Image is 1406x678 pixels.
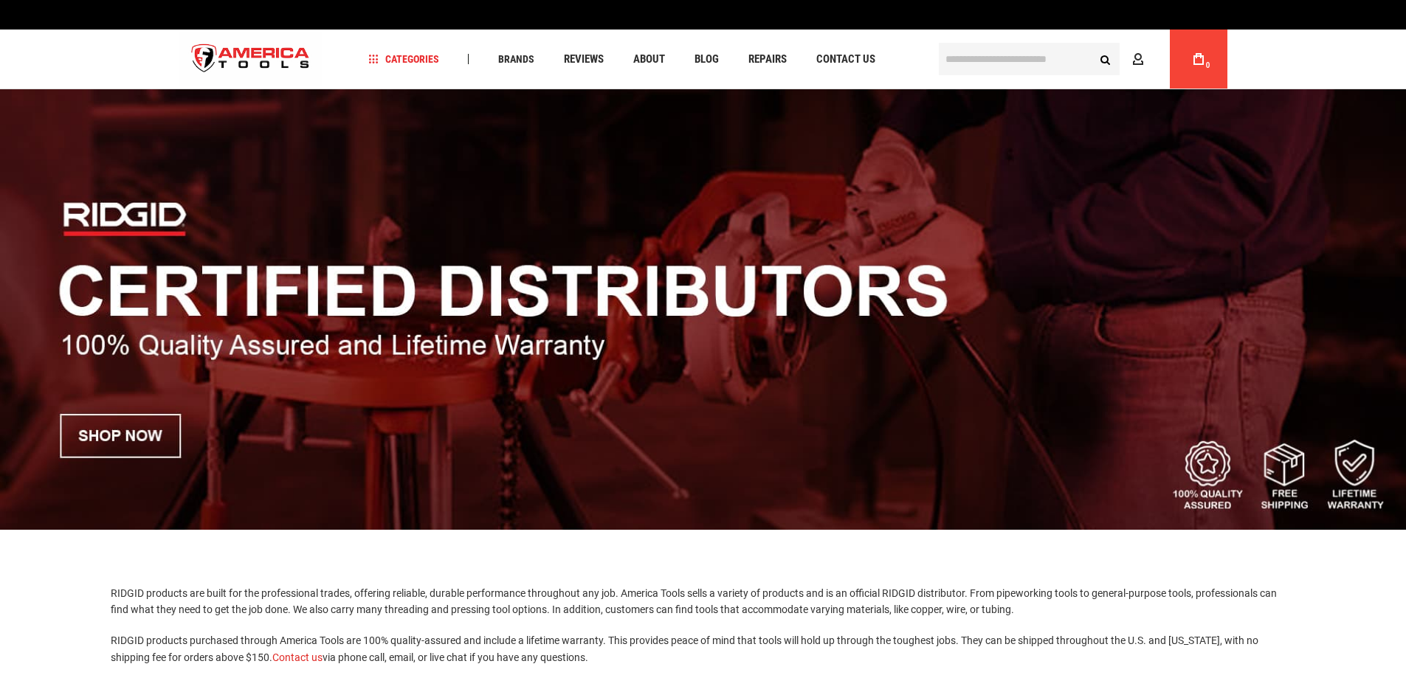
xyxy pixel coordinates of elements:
a: Blog [688,49,726,69]
a: Categories [362,49,446,69]
span: Repairs [748,54,787,65]
p: RIDGID products are built for the professional trades, offering reliable, durable performance thr... [111,585,1295,618]
a: Contact us [272,651,323,663]
a: About [627,49,672,69]
span: Blog [695,54,719,65]
span: Categories [368,54,439,64]
a: Repairs [742,49,793,69]
a: 0 [1185,30,1213,89]
a: store logo [179,32,323,87]
span: Brands [498,54,534,64]
span: Contact Us [816,54,875,65]
a: Contact Us [810,49,882,69]
span: 0 [1206,61,1210,69]
button: Search [1092,45,1120,73]
p: RIDGID products purchased through America Tools are 100% quality-assured and include a lifetime w... [111,632,1295,665]
span: Reviews [564,54,604,65]
a: Reviews [557,49,610,69]
span: About [633,54,665,65]
a: Brands [492,49,541,69]
img: America Tools [179,32,323,87]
